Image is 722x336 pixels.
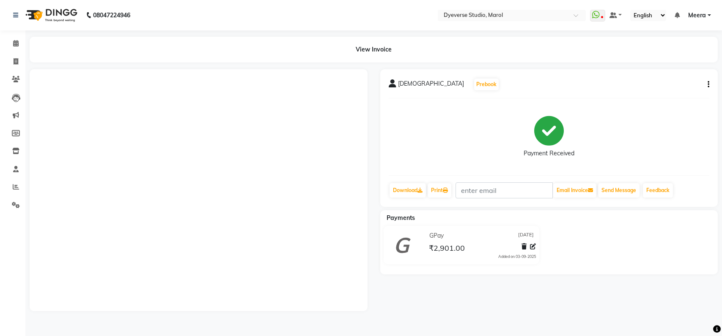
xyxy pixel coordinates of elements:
[429,243,465,255] span: ₹2,901.00
[387,214,415,222] span: Payments
[643,183,673,198] a: Feedback
[30,37,718,62] div: View Invoice
[518,231,534,240] span: [DATE]
[93,3,130,27] b: 08047224946
[398,79,464,91] span: [DEMOGRAPHIC_DATA]
[428,183,451,198] a: Print
[390,183,426,198] a: Download
[474,79,499,90] button: Prebook
[598,183,640,198] button: Send Message
[688,11,706,20] span: Meera
[524,149,574,158] div: Payment Received
[498,254,536,260] div: Added on 03-09-2025
[22,3,80,27] img: logo
[456,182,553,198] input: enter email
[429,231,444,240] span: GPay
[553,183,596,198] button: Email Invoice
